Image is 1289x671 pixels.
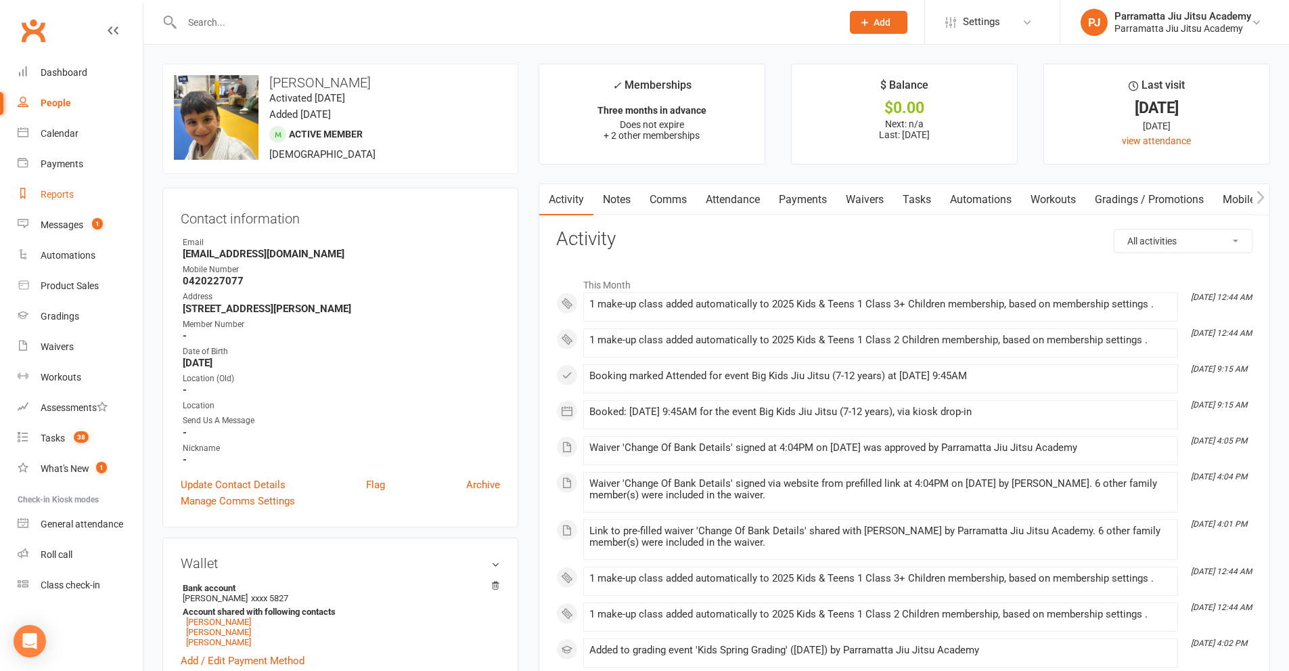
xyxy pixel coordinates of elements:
div: Mobile Number [183,263,500,276]
span: Does not expire [620,119,684,130]
i: [DATE] 12:44 AM [1191,328,1252,338]
div: What's New [41,463,89,474]
div: Waivers [41,341,74,352]
div: People [41,98,71,108]
div: Link to pre-filled waiver 'Change Of Bank Details' shared with [PERSON_NAME] by Parramatta Jiu Ji... [589,525,1172,548]
a: Activity [539,184,593,215]
a: Manage Comms Settings [181,493,295,509]
li: This Month [556,271,1252,293]
a: Reports [18,179,143,210]
div: Address [183,290,500,303]
i: ✓ [612,79,621,92]
strong: Account shared with following contacts [183,607,493,617]
i: [DATE] 9:15 AM [1191,400,1247,410]
a: Roll call [18,540,143,570]
div: Gradings [41,311,79,322]
span: 38 [74,431,89,443]
strong: - [183,427,500,439]
a: Comms [640,184,696,215]
div: [DATE] [1056,101,1257,115]
a: Workouts [1021,184,1085,215]
div: Roll call [41,549,72,560]
i: [DATE] 4:04 PM [1191,472,1247,481]
a: Assessments [18,393,143,423]
div: [DATE] [1056,118,1257,133]
div: Messages [41,219,83,230]
a: Mobile App [1213,184,1286,215]
div: Location [183,399,500,412]
a: General attendance kiosk mode [18,509,143,540]
a: Payments [769,184,836,215]
div: Booked: [DATE] 9:45AM for the event Big Kids Jiu Jitsu (7-12 years), via kiosk drop-in [589,406,1172,418]
a: Add / Edit Payment Method [181,653,304,669]
div: Product Sales [41,280,99,291]
button: Add [850,11,907,34]
span: Active member [289,129,363,139]
div: Memberships [612,77,692,102]
div: Date of Birth [183,345,500,358]
a: Class kiosk mode [18,570,143,601]
strong: [STREET_ADDRESS][PERSON_NAME] [183,303,500,315]
a: [PERSON_NAME] [186,637,251,647]
div: 1 make-up class added automatically to 2025 Kids & Teens 1 Class 3+ Children membership, based on... [589,299,1172,310]
div: Open Intercom Messenger [14,625,46,657]
div: 1 make-up class added automatically to 2025 Kids & Teens 1 Class 3+ Children membership, based on... [589,573,1172,584]
i: [DATE] 4:05 PM [1191,436,1247,446]
div: Added to grading event 'Kids Spring Grading' ([DATE]) by Parramatta Jiu Jitsu Academy [589,645,1172,656]
input: Search... [178,13,832,32]
a: Notes [593,184,640,215]
a: Attendance [696,184,769,215]
li: [PERSON_NAME] [181,581,500,649]
span: Add [874,17,890,28]
div: $0.00 [804,101,1005,115]
h3: Wallet [181,556,500,571]
a: Calendar [18,118,143,149]
div: Last visit [1129,77,1185,101]
div: General attendance [41,519,123,529]
a: Messages 1 [18,210,143,240]
span: [DEMOGRAPHIC_DATA] [269,148,376,160]
a: Dashboard [18,58,143,88]
div: 1 make-up class added automatically to 2025 Kids & Teens 1 Class 2 Children membership, based on ... [589,609,1172,620]
a: Gradings / Promotions [1085,184,1213,215]
div: Send Us A Message [183,414,500,427]
div: Email [183,236,500,249]
strong: Three months in advance [597,105,706,116]
div: Waiver 'Change Of Bank Details' signed at 4:04PM on [DATE] was approved by Parramatta Jiu Jitsu A... [589,442,1172,454]
img: image1728686609.png [174,75,258,160]
div: Payments [41,158,83,169]
div: Calendar [41,128,78,139]
i: [DATE] 4:02 PM [1191,638,1247,648]
div: $ Balance [880,77,928,101]
span: xxxx 5827 [251,593,288,603]
i: [DATE] 12:44 AM [1191,603,1252,612]
a: [PERSON_NAME] [186,627,251,637]
div: PJ [1081,9,1108,36]
div: Tasks [41,433,65,443]
div: Parramatta Jiu Jitsu Academy [1114,10,1251,22]
a: Tasks 38 [18,423,143,454]
h3: [PERSON_NAME] [174,75,507,90]
a: What's New1 [18,454,143,484]
a: Waivers [18,332,143,362]
i: [DATE] 12:44 AM [1191,293,1252,302]
div: Booking marked Attended for event Big Kids Jiu Jitsu (7-12 years) at [DATE] 9:45AM [589,370,1172,382]
a: view attendance [1122,135,1191,146]
div: Reports [41,189,74,200]
a: Workouts [18,362,143,393]
strong: - [183,384,500,396]
div: Parramatta Jiu Jitsu Academy [1114,22,1251,35]
div: Assessments [41,402,108,413]
strong: [EMAIL_ADDRESS][DOMAIN_NAME] [183,248,500,260]
h3: Contact information [181,206,500,226]
a: Update Contact Details [181,477,286,493]
div: Class check-in [41,580,100,590]
a: Automations [18,240,143,271]
a: [PERSON_NAME] [186,617,251,627]
div: Nickname [183,442,500,455]
strong: - [183,330,500,342]
a: Automations [941,184,1021,215]
div: Member Number [183,318,500,331]
span: 1 [92,218,103,230]
a: Tasks [893,184,941,215]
